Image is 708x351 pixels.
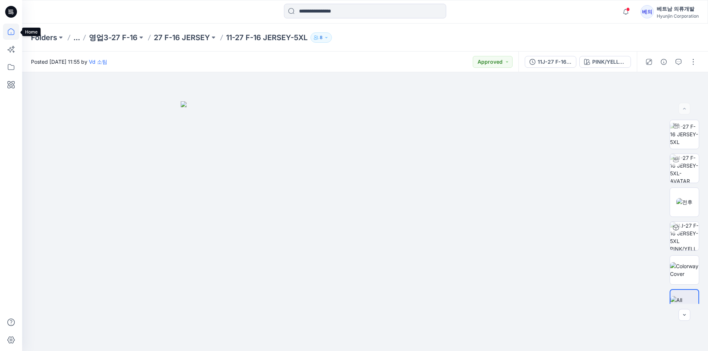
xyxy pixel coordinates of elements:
[525,56,576,68] button: 11J-27 F-16 JERSEY-5XL
[226,32,308,43] p: 11-27 F-16 JERSEY-5XL
[31,32,57,43] a: Folders
[658,56,670,68] button: Details
[89,32,138,43] a: 영업3-27 F-16
[31,58,107,66] span: Posted [DATE] 11:55 by
[676,198,693,206] img: 전후
[641,5,654,18] div: 베의
[310,32,332,43] button: 8
[670,123,699,146] img: 11-27 F-16 JERSEY-5XL
[320,34,323,42] p: 8
[538,58,572,66] div: 11J-27 F-16 JERSEY-5XL
[657,4,699,13] div: 베트남 의류개발
[154,32,210,43] a: 27 F-16 JERSEY
[670,154,699,183] img: 11-27 F-16 JERSEY-5XL-AVATAR
[73,32,80,43] button: ...
[89,59,107,65] a: Vd 소팀
[592,58,626,66] div: PINK/YELLOW/PURPLE
[657,13,699,19] div: Hyunjin Corporation
[670,296,698,312] img: All colorways
[670,262,699,278] img: Colorway Cover
[670,222,699,250] img: 11J-27 F-16 JERSEY-5XL PINK/YELLOW/PURPLE
[579,56,631,68] button: PINK/YELLOW/PURPLE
